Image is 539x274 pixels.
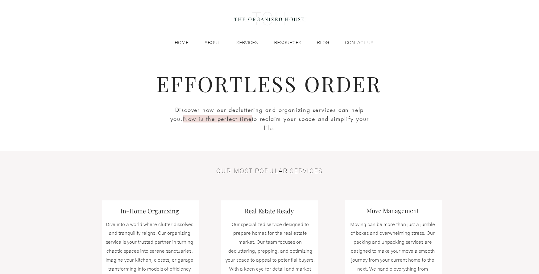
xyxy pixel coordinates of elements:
[261,38,304,47] a: RESOURCES
[113,207,187,215] h3: In-Home Organizing
[170,106,369,132] span: Discover how our decluttering and organizing services can help you. to reclaim your space and sim...
[271,38,304,47] p: RESOURCES
[332,38,376,47] a: CONTACT US
[342,38,376,47] p: CONTACT US
[216,168,323,174] span: OUR MOST POPULAR SERVICES
[156,69,381,97] span: EFFORTLESS ORDER
[223,38,261,47] a: SERVICES
[162,38,376,47] nav: Site
[192,38,223,47] a: ABOUT
[231,6,307,31] img: the organized house
[201,38,223,47] p: ABOUT
[183,115,252,122] span: Now is the perfect time
[162,38,192,47] a: HOME
[304,38,332,47] a: BLOG
[232,207,306,215] h3: Real Estate Ready
[172,38,192,47] p: HOME
[233,38,261,47] p: SERVICES
[314,38,332,47] p: BLOG
[356,206,430,215] h3: Move Management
